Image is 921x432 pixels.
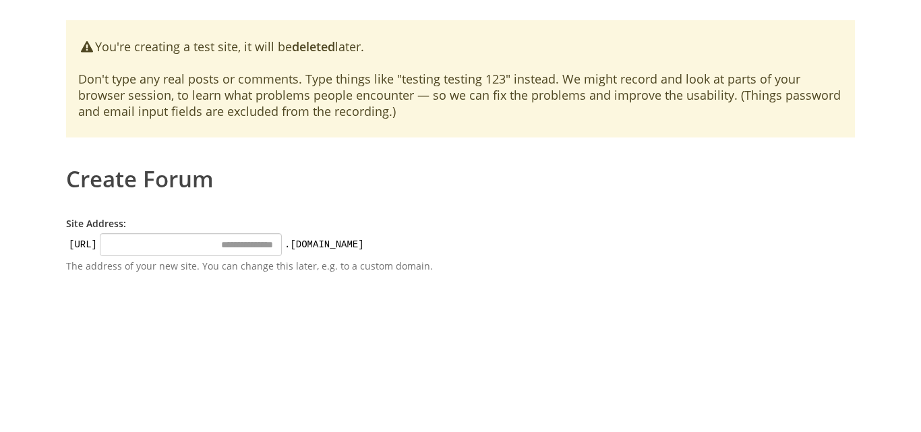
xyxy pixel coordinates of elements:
p: The address of your new site. You can change this later, e.g. to a custom domain. [66,259,457,273]
label: Site Address: [66,217,126,230]
kbd: .[DOMAIN_NAME] [282,238,367,251]
div: You're creating a test site, it will be later. Don't type any real posts or comments. Type things... [66,20,855,137]
kbd: [URL] [66,238,100,251]
h1: Create Forum [66,158,855,190]
b: deleted [292,38,335,55]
